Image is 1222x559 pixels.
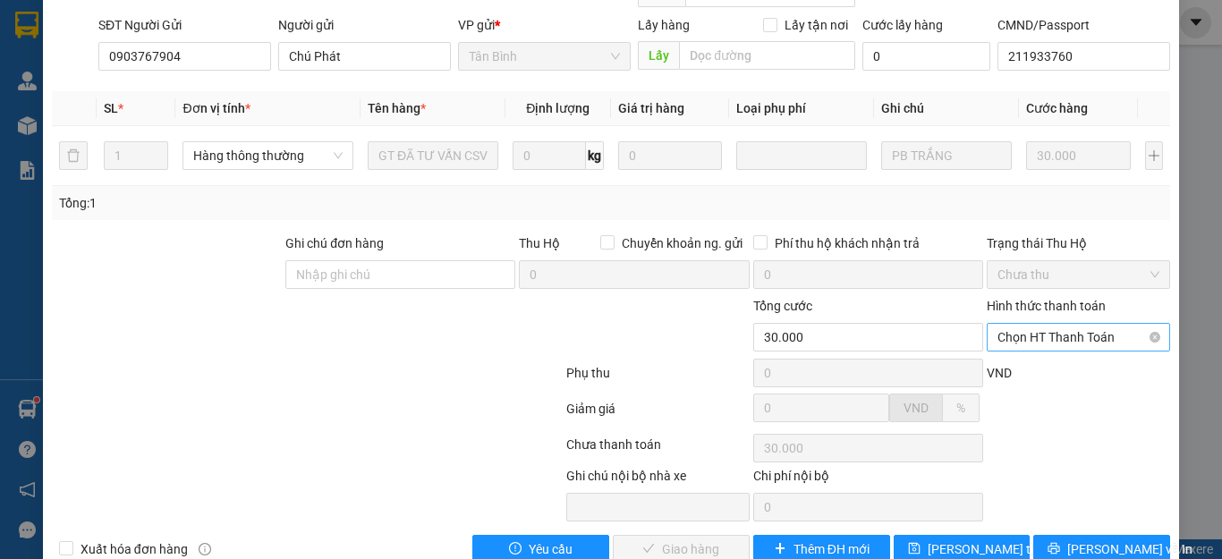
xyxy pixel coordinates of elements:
span: Tổng cước [753,299,812,313]
span: [PERSON_NAME] và In [1067,539,1192,559]
span: Cước hàng [1026,101,1088,115]
input: Ghi Chú [881,141,1012,170]
div: Ghi chú nội bộ nhà xe [566,466,750,493]
span: Thu Hộ [519,236,560,250]
div: VP gửi [458,15,631,35]
span: VND [987,366,1012,380]
button: delete [59,141,88,170]
span: Chuyển khoản ng. gửi [615,233,750,253]
th: Loại phụ phí [729,91,874,126]
span: Tân Bình [469,43,620,70]
span: Yêu cầu [529,539,573,559]
span: Chọn HT Thanh Toán [997,324,1159,351]
input: Ghi chú đơn hàng [285,260,515,289]
span: Giá trị hàng [618,101,684,115]
span: Định lượng [526,101,590,115]
div: Chi phí nội bộ [753,466,983,493]
span: Lấy tận nơi [777,15,855,35]
span: Đơn vị tính [182,101,250,115]
span: [PERSON_NAME] thay đổi [928,539,1071,559]
strong: Nhận: [37,109,237,206]
input: 0 [618,141,723,170]
span: manhkhanh.tienoanh - In: [98,67,241,98]
div: Chưa thanh toán [564,435,751,466]
span: Chưa thu [997,261,1159,288]
div: Phụ thu [564,363,751,394]
th: Ghi chú [874,91,1019,126]
span: A TÍ - 0839147747 [98,32,216,47]
div: Người gửi [278,15,451,35]
input: Dọc đường [679,41,855,70]
input: Cước lấy hàng [862,42,990,71]
span: printer [1048,542,1060,556]
span: Phí thu hộ khách nhận trả [768,233,927,253]
span: DL1408250001 - [98,51,241,98]
span: info-circle [199,543,211,555]
div: Trạng thái Thu Hộ [987,233,1170,253]
span: SL [104,101,118,115]
span: close-circle [1150,332,1160,343]
span: save [908,542,921,556]
span: kg [586,141,604,170]
span: plus [774,542,786,556]
span: Thêm ĐH mới [793,539,870,559]
span: VND [904,401,929,415]
button: plus [1145,141,1163,170]
label: Hình thức thanh toán [987,299,1106,313]
label: Cước lấy hàng [862,18,943,32]
div: CMND/Passport [997,15,1170,35]
span: Lấy [638,41,679,70]
div: Giảm giá [564,399,751,430]
input: VD: Bàn, Ghế [368,141,498,170]
span: Xuất hóa đơn hàng [73,539,195,559]
span: Hàng thông thường [193,142,342,169]
span: 07:47:31 [DATE] [115,83,219,98]
label: Ghi chú đơn hàng [285,236,384,250]
span: Gửi: [98,10,176,29]
span: % [956,401,965,415]
input: 0 [1026,141,1131,170]
span: exclamation-circle [509,542,522,556]
div: SĐT Người Gửi [98,15,271,35]
span: Lấy hàng [638,18,690,32]
div: Tổng: 1 [59,193,473,213]
span: Tên hàng [368,101,426,115]
span: Đạt Lí [131,10,176,29]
